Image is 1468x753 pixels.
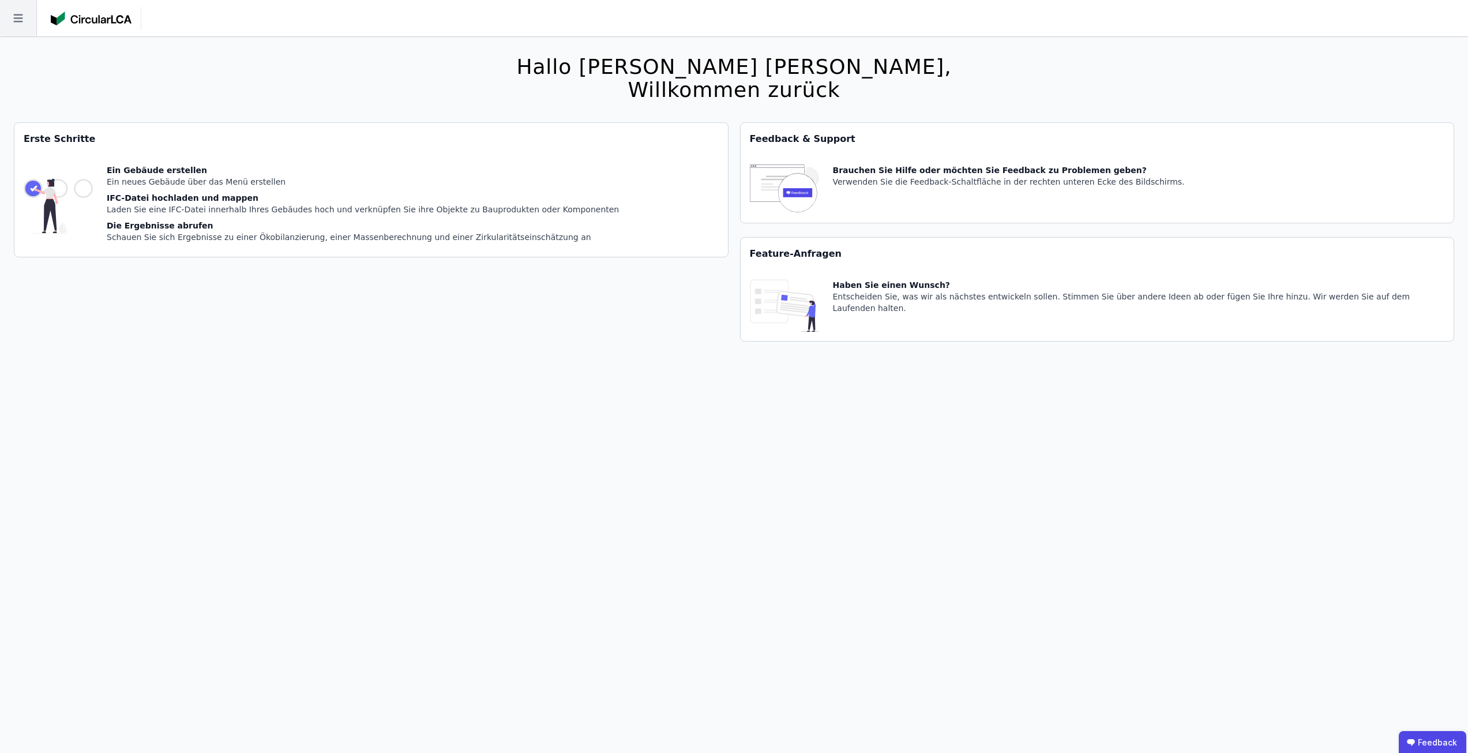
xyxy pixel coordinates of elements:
div: Verwenden Sie die Feedback-Schaltfläche in der rechten unteren Ecke des Bildschirms. [833,176,1185,188]
div: Entscheiden Sie, was wir als nächstes entwickeln sollen. Stimmen Sie über andere Ideen ab oder fü... [833,291,1445,314]
img: feedback-icon-HCTs5lye.svg [750,164,819,213]
div: Hallo [PERSON_NAME] [PERSON_NAME], [516,55,951,78]
div: Willkommen zurück [516,78,951,102]
div: Ein neues Gebäude über das Menü erstellen [107,176,619,188]
div: Schauen Sie sich Ergebnisse zu einer Ökobilanzierung, einer Massenberechnung und einer Zirkularit... [107,231,619,243]
div: Haben Sie einen Wunsch? [833,279,1445,291]
img: getting_started_tile-DrF_GRSv.svg [24,164,93,248]
img: feature_request_tile-UiXE1qGU.svg [750,279,819,332]
div: Die Ergebnisse abrufen [107,220,619,231]
div: Laden Sie eine IFC-Datei innerhalb Ihres Gebäudes hoch und verknüpfen Sie ihre Objekte zu Bauprod... [107,204,619,215]
div: Feedback & Support [741,123,1454,155]
div: Erste Schritte [14,123,728,155]
div: Ein Gebäude erstellen [107,164,619,176]
img: Concular [51,12,132,25]
div: Brauchen Sie Hilfe oder möchten Sie Feedback zu Problemen geben? [833,164,1185,176]
div: IFC-Datei hochladen und mappen [107,192,619,204]
div: Feature-Anfragen [741,238,1454,270]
